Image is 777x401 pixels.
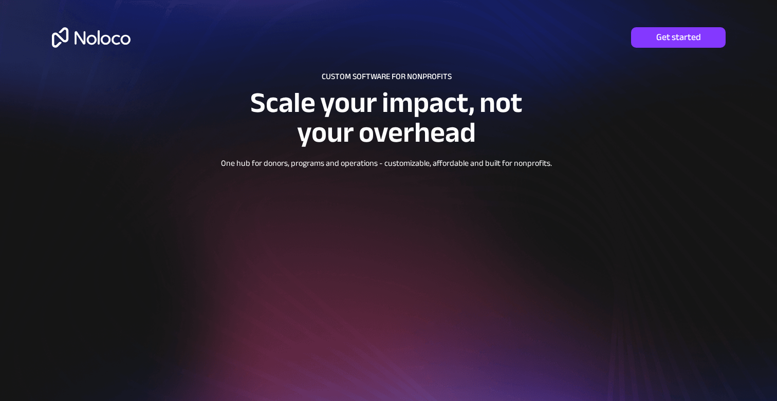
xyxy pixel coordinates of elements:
[631,32,726,43] span: Get started
[631,27,726,48] a: Get started
[250,76,522,159] span: Scale your impact, not your overhead
[322,69,452,84] span: CUSTOM SOFTWARE FOR NONPROFITS
[221,156,552,171] span: One hub for donors, programs and operations - customizable, affordable and built for nonprofits.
